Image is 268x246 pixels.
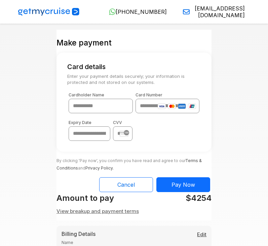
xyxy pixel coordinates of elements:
[113,120,132,125] label: CVV
[116,8,167,15] span: [PHONE_NUMBER]
[63,63,205,71] h5: Card details
[156,177,210,192] button: Pay Now
[158,103,196,109] img: card-icons
[136,92,200,97] label: Card Number
[56,152,212,172] p: By clicking 'Pay now', you confirm you have read and agree to our and
[178,5,245,19] a: [EMAIL_ADDRESS][DOMAIN_NAME]
[192,5,245,19] span: [EMAIL_ADDRESS][DOMAIN_NAME]
[104,8,167,15] a: [PHONE_NUMBER]
[62,231,206,237] h5: Billing Details
[56,208,139,215] button: View breakup and payment terms
[56,38,112,47] h4: Make payment
[69,92,133,97] label: Cardholder Name
[109,8,116,15] img: WhatsApp
[85,165,114,171] a: Privacy Policy.
[120,130,129,136] img: stripe
[63,73,205,85] small: Enter your payment details securely; your information is protected and not stored on our systems.
[183,8,190,15] img: Email
[52,192,134,204] div: Amount to pay
[69,120,110,125] label: Expiry Date
[62,240,206,245] label: Name
[56,158,202,171] a: Terms & Conditions
[134,192,216,204] div: $4254
[99,177,153,192] button: Cancel
[197,231,206,239] button: Edit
